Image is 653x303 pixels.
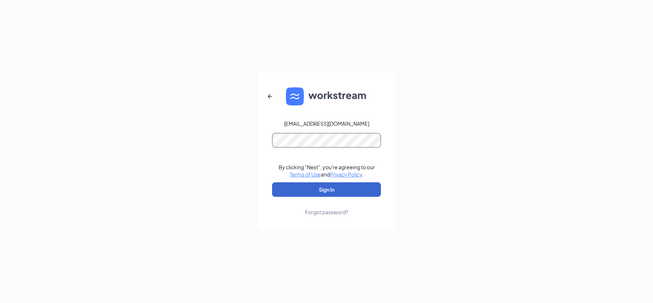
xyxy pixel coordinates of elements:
[261,88,279,105] button: ArrowLeftNew
[272,182,381,197] button: Sign In
[290,171,321,178] a: Terms of Use
[330,171,362,178] a: Privacy Policy
[305,197,348,216] a: Forgot password?
[286,87,367,105] img: WS logo and Workstream text
[279,163,375,178] div: By clicking "Next", you're agreeing to our and .
[305,208,348,216] div: Forgot password?
[284,120,369,127] div: [EMAIL_ADDRESS][DOMAIN_NAME]
[266,92,274,101] svg: ArrowLeftNew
